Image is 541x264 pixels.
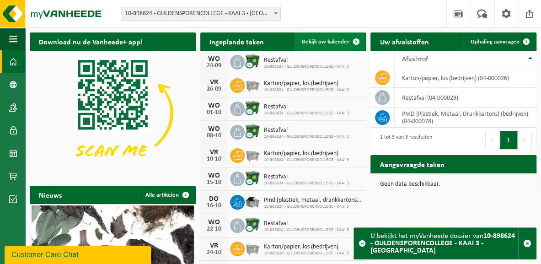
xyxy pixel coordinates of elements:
[264,134,349,140] span: 10-898624 - GULDENSPORENCOLLEGE - KAAI 3
[264,251,349,256] span: 10-898624 - GULDENSPORENCOLLEGE - KAAI 3
[245,240,260,256] img: WB-2500-GAL-GY-01
[395,88,536,108] td: restafval (04-000029)
[264,197,362,204] span: Pmd (plastiek, metaal, drankkartons) (bedrijven)
[264,204,362,210] span: 10-898624 - GULDENSPORENCOLLEGE - KAAI 3
[264,220,349,227] span: Restafval
[245,170,260,186] img: WB-1100-CU
[264,127,349,134] span: Restafval
[518,131,532,149] button: Next
[264,87,349,93] span: 10-898624 - GULDENSPORENCOLLEGE - KAAI 3
[264,111,349,116] span: 10-898624 - GULDENSPORENCOLLEGE - KAAI 3
[264,64,349,70] span: 10-898624 - GULDENSPORENCOLLEGE - KAAI 3
[395,68,536,88] td: karton/papier, los (bedrijven) (04-000026)
[264,103,349,111] span: Restafval
[245,124,260,139] img: WB-1100-CU
[264,57,349,64] span: Restafval
[485,131,500,149] button: Previous
[264,227,349,233] span: 10-898624 - GULDENSPORENCOLLEGE - KAAI 3
[370,155,453,173] h2: Aangevraagde taken
[121,7,280,20] span: 10-898624 - GULDENSPORENCOLLEGE - KAAI 3 - KORTRIJK
[205,149,223,156] div: VR
[205,125,223,133] div: WO
[245,147,260,162] img: WB-2500-GAL-GY-01
[264,243,349,251] span: Karton/papier, los (bedrijven)
[205,249,223,256] div: 24-10
[205,195,223,203] div: DO
[375,130,432,150] div: 1 tot 3 van 3 resultaten
[205,179,223,186] div: 15-10
[370,32,438,50] h2: Uw afvalstoffen
[471,39,520,45] span: Ophaling aanvragen
[463,32,536,51] a: Ophaling aanvragen
[245,77,260,92] img: WB-2500-GAL-GY-01
[205,203,223,209] div: 16-10
[205,156,223,162] div: 10-10
[205,109,223,116] div: 01-10
[264,150,349,157] span: Karton/papier, los (bedrijven)
[205,172,223,179] div: WO
[205,133,223,139] div: 08-10
[370,232,515,254] strong: 10-898624 - GULDENSPORENCOLLEGE - KAAI 3 - [GEOGRAPHIC_DATA]
[370,228,518,259] div: U bekijkt het myVanheede dossier van
[264,173,349,181] span: Restafval
[245,54,260,69] img: WB-1100-CU
[380,181,527,188] p: Geen data beschikbaar.
[205,63,223,69] div: 24-09
[205,55,223,63] div: WO
[205,79,223,86] div: VR
[245,217,260,232] img: WB-1100-CU
[200,32,273,50] h2: Ingeplande taken
[264,80,349,87] span: Karton/papier, los (bedrijven)
[500,131,518,149] button: 1
[295,32,365,51] a: Bekijk uw kalender
[302,39,349,45] span: Bekijk uw kalender
[205,102,223,109] div: WO
[30,186,71,204] h2: Nieuws
[245,100,260,116] img: WB-1100-CU
[121,7,281,21] span: 10-898624 - GULDENSPORENCOLLEGE - KAAI 3 - KORTRIJK
[264,181,349,186] span: 10-898624 - GULDENSPORENCOLLEGE - KAAI 3
[205,226,223,232] div: 22-10
[205,219,223,226] div: WO
[30,51,196,175] img: Download de VHEPlus App
[395,108,536,128] td: PMD (Plastiek, Metaal, Drankkartons) (bedrijven) (04-000978)
[264,157,349,163] span: 10-898624 - GULDENSPORENCOLLEGE - KAAI 3
[30,32,152,50] h2: Download nu de Vanheede+ app!
[245,194,260,209] img: WB-5000-GAL-GY-01
[138,186,195,204] a: Alle artikelen
[205,86,223,92] div: 26-09
[402,56,428,63] span: Afvalstof
[205,242,223,249] div: VR
[5,244,153,264] iframe: chat widget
